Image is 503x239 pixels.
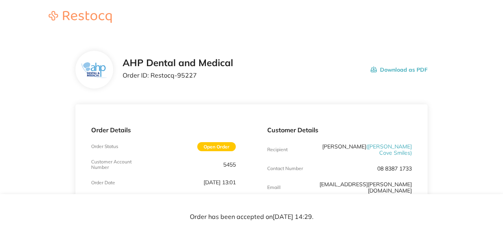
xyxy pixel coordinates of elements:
[81,62,107,78] img: ZjN5bDlnNQ
[371,57,428,82] button: Download as PDF
[366,143,412,156] span: ( [PERSON_NAME] Cove Smiles )
[316,143,412,156] p: [PERSON_NAME]
[190,213,314,220] p: Order has been accepted on [DATE] 14:29 .
[41,11,119,23] img: Restocq logo
[41,11,119,24] a: Restocq logo
[91,126,236,133] p: Order Details
[267,166,303,171] p: Contact Number
[91,144,118,149] p: Order Status
[267,147,288,152] p: Recipient
[223,161,236,168] p: 5455
[267,126,412,133] p: Customer Details
[267,185,281,190] p: Emaill
[197,142,236,151] span: Open Order
[91,159,140,170] p: Customer Account Number
[204,179,236,185] p: [DATE] 13:01
[91,180,115,185] p: Order Date
[319,181,412,194] a: [EMAIL_ADDRESS][PERSON_NAME][DOMAIN_NAME]
[123,72,233,79] p: Order ID: Restocq- 95227
[377,165,412,172] p: 08 8387 1733
[123,57,233,69] h2: AHP Dental and Medical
